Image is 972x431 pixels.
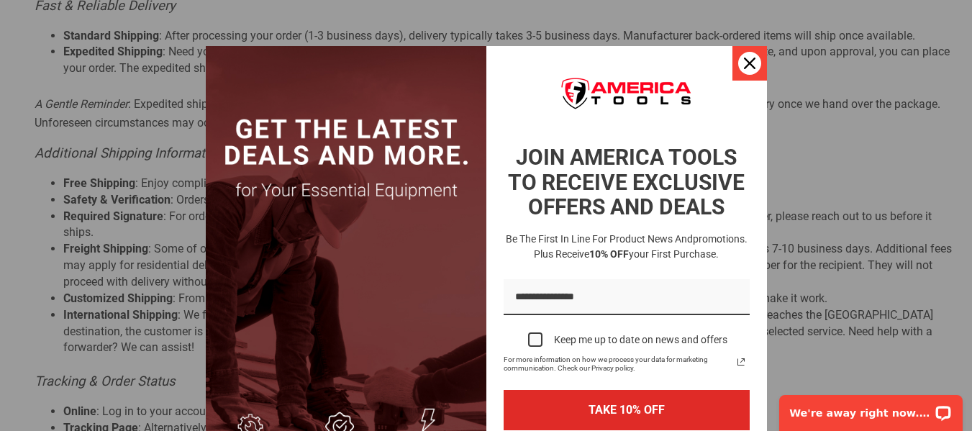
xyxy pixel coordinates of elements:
h3: Be the first in line for product news and [501,232,753,262]
a: Read our Privacy Policy [732,353,750,371]
svg: close icon [744,58,755,69]
strong: 10% OFF [589,248,629,260]
iframe: LiveChat chat widget [770,386,972,431]
button: TAKE 10% OFF [504,390,750,430]
button: Close [732,46,767,81]
span: promotions. Plus receive your first purchase. [534,233,748,260]
span: For more information on how we process your data for marketing communication. Check our Privacy p... [504,355,732,373]
input: Email field [504,279,750,316]
svg: link icon [732,353,750,371]
div: Keep me up to date on news and offers [554,334,727,346]
strong: JOIN AMERICA TOOLS TO RECEIVE EXCLUSIVE OFFERS AND DEALS [508,145,745,219]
